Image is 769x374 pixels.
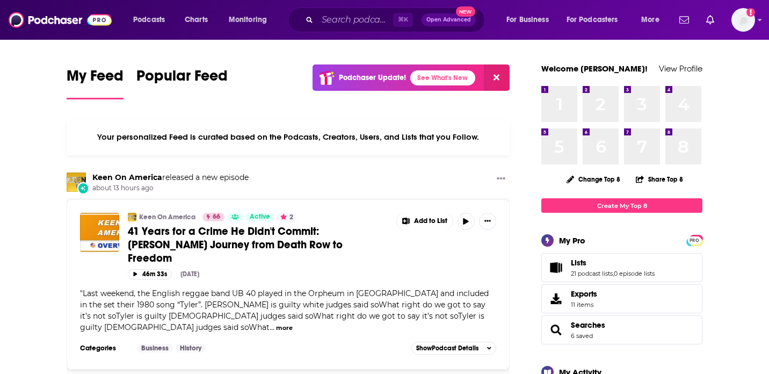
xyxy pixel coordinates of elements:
[178,11,214,28] a: Charts
[133,12,165,27] span: Podcasts
[80,344,128,353] h3: Categories
[276,323,293,333] button: more
[176,344,206,353] a: History
[393,13,413,27] span: ⌘ K
[139,213,195,221] a: Keen On America
[641,12,659,27] span: More
[731,8,755,32] button: Show profile menu
[731,8,755,32] img: User Profile
[67,119,510,155] div: Your personalized Feed is curated based on the Podcasts, Creators, Users, and Lists that you Follow.
[545,260,567,275] a: Lists
[559,235,585,246] div: My Pro
[571,289,597,299] span: Exports
[250,212,270,222] span: Active
[67,67,124,99] a: My Feed
[634,11,673,28] button: open menu
[702,11,719,29] a: Show notifications dropdown
[571,258,655,268] a: Lists
[541,63,648,74] a: Welcome [PERSON_NAME]!
[545,322,567,337] a: Searches
[571,320,605,330] a: Searches
[136,67,228,99] a: Popular Feed
[545,291,567,306] span: Exports
[128,225,389,265] a: 41 Years for a Crime He Didn't Commit: [PERSON_NAME] Journey from Death Row to Freedom
[614,270,655,277] a: 0 episode lists
[659,63,702,74] a: View Profile
[746,8,755,17] svg: Add a profile image
[180,270,199,278] div: [DATE]
[571,301,597,308] span: 11 items
[571,332,593,340] a: 6 saved
[202,213,224,221] a: 66
[571,270,613,277] a: 21 podcast lists
[499,11,562,28] button: open menu
[541,198,702,213] a: Create My Top 8
[128,213,136,221] img: Keen On America
[67,172,86,192] img: Keen On America
[560,11,634,28] button: open menu
[137,344,173,353] a: Business
[229,12,267,27] span: Monitoring
[221,11,281,28] button: open menu
[571,258,586,268] span: Lists
[422,13,476,26] button: Open AdvancedNew
[92,172,162,182] a: Keen On America
[397,213,453,230] button: Show More Button
[136,67,228,91] span: Popular Feed
[80,289,489,332] span: "
[128,225,343,265] span: 41 Years for a Crime He Didn't Commit: [PERSON_NAME] Journey from Death Row to Freedom
[541,315,702,344] span: Searches
[339,73,406,82] p: Podchaser Update!
[92,172,249,183] h3: released a new episode
[80,213,119,252] img: 41 Years for a Crime He Didn't Commit: Gary Tyler's Journey from Death Row to Freedom
[277,213,296,221] button: 2
[567,12,618,27] span: For Podcasters
[479,213,496,230] button: Show More Button
[613,270,614,277] span: ,
[67,67,124,91] span: My Feed
[185,12,208,27] span: Charts
[92,184,249,193] span: about 13 hours ago
[298,8,495,32] div: Search podcasts, credits, & more...
[731,8,755,32] span: Logged in as megcassidy
[492,172,510,186] button: Show More Button
[128,269,172,279] button: 46m 33s
[317,11,393,28] input: Search podcasts, credits, & more...
[560,172,627,186] button: Change Top 8
[635,169,684,190] button: Share Top 8
[541,284,702,313] a: Exports
[245,213,274,221] a: Active
[411,342,496,355] button: ShowPodcast Details
[506,12,549,27] span: For Business
[426,17,471,23] span: Open Advanced
[688,236,701,244] a: PRO
[541,253,702,282] span: Lists
[414,217,447,225] span: Add to List
[270,322,274,332] span: ...
[416,344,478,352] span: Show Podcast Details
[675,11,693,29] a: Show notifications dropdown
[126,11,179,28] button: open menu
[77,182,89,194] div: New Episode
[456,6,475,17] span: New
[80,289,489,332] span: Last weekend, the English reggae band UB 40 played in the Orpheum in [GEOGRAPHIC_DATA] and includ...
[410,70,475,85] a: See What's New
[213,212,220,222] span: 66
[9,10,112,30] img: Podchaser - Follow, Share and Rate Podcasts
